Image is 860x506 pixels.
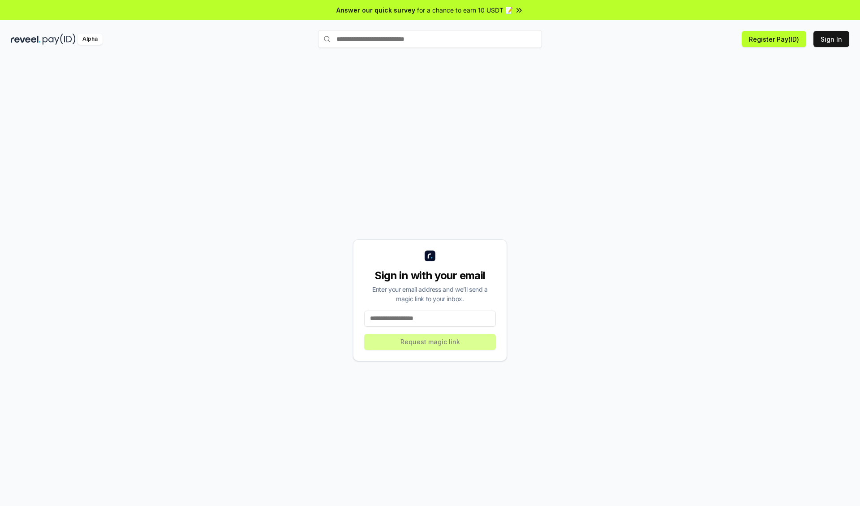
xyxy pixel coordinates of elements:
button: Sign In [813,31,849,47]
button: Register Pay(ID) [742,31,806,47]
span: Answer our quick survey [336,5,415,15]
img: pay_id [43,34,76,45]
div: Alpha [77,34,103,45]
div: Enter your email address and we’ll send a magic link to your inbox. [364,285,496,303]
span: for a chance to earn 10 USDT 📝 [417,5,513,15]
div: Sign in with your email [364,268,496,283]
img: logo_small [425,251,435,261]
img: reveel_dark [11,34,41,45]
